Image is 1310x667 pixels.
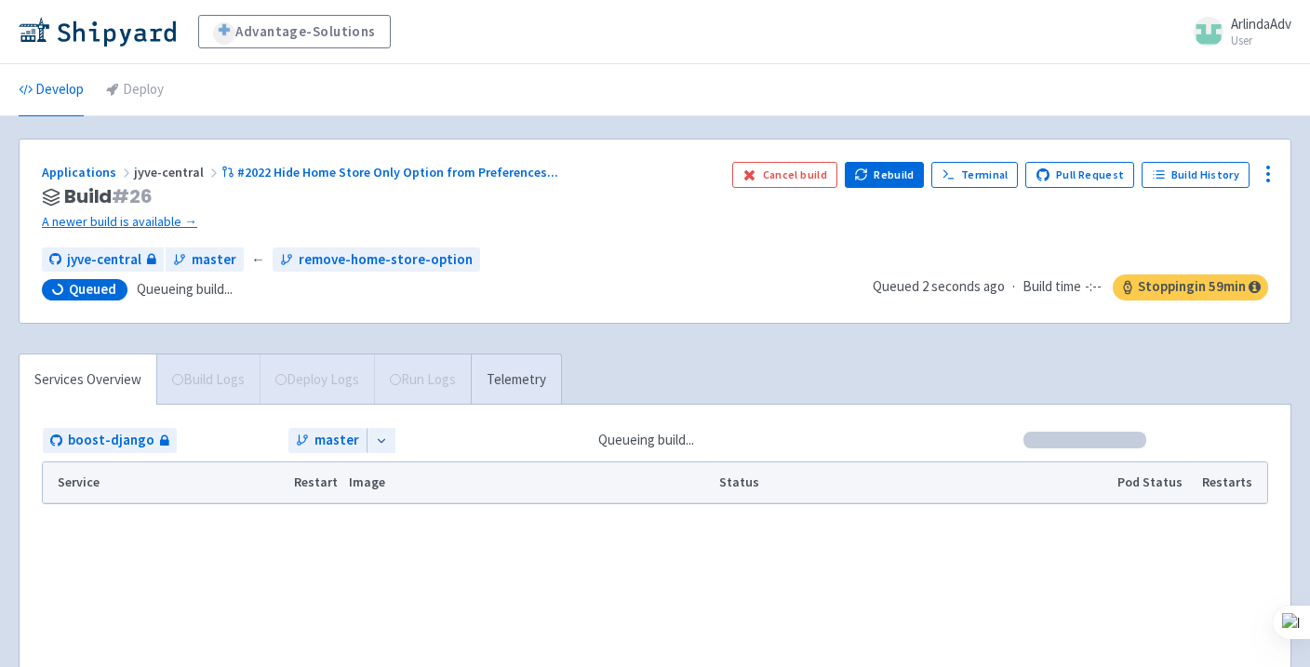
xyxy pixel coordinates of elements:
span: Queued [69,280,116,299]
a: A newer build is available → [42,211,717,233]
span: #2022 Hide Home Store Only Option from Preferences ... [237,164,558,180]
small: User [1231,34,1291,47]
span: Stopping in 59 min [1113,274,1268,300]
a: Telemetry [471,354,561,406]
span: jyve-central [134,164,221,180]
span: boost-django [68,430,154,451]
a: Services Overview [20,354,156,406]
span: Build time [1023,276,1081,298]
th: Service [43,462,287,503]
th: Image [343,462,713,503]
a: Build History [1142,162,1250,188]
span: ArlindaAdv [1231,15,1291,33]
span: jyve-central [67,249,141,271]
span: Queueing build... [137,279,233,300]
a: remove-home-store-option [273,247,480,273]
a: master [288,428,367,453]
span: ← [251,249,265,271]
span: Build [64,186,153,207]
a: Deploy [106,64,164,116]
button: Cancel build [732,162,837,188]
span: -:-- [1085,276,1102,298]
a: Develop [19,64,84,116]
a: master [166,247,244,273]
a: jyve-central [42,247,164,273]
th: Restarts [1196,462,1267,503]
span: master [314,430,359,451]
span: Queued [873,277,1005,295]
a: Terminal [931,162,1018,188]
img: Shipyard logo [19,17,176,47]
span: remove-home-store-option [299,249,473,271]
button: Rebuild [845,162,925,188]
a: boost-django [43,428,177,453]
a: Pull Request [1025,162,1134,188]
th: Status [713,462,1111,503]
time: 2 seconds ago [922,277,1005,295]
span: Queueing build... [598,430,694,451]
span: # 26 [112,183,153,209]
a: #2022 Hide Home Store Only Option from Preferences... [221,164,561,180]
a: ArlindaAdv User [1183,17,1291,47]
th: Pod Status [1112,462,1196,503]
a: Applications [42,164,134,180]
div: · [873,274,1268,300]
a: Advantage-Solutions [198,15,391,48]
span: master [192,249,236,271]
th: Restart [287,462,343,503]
